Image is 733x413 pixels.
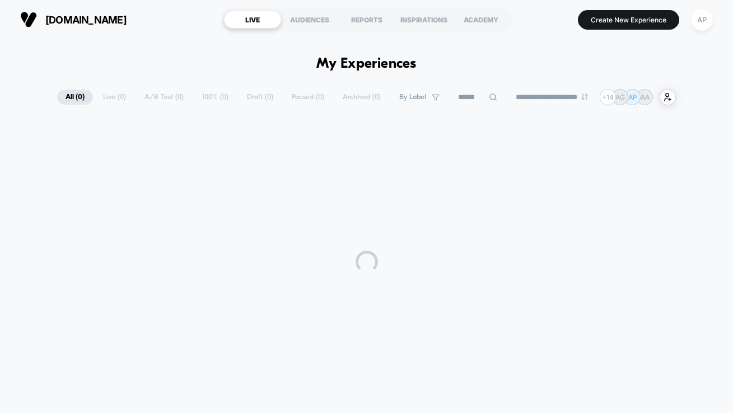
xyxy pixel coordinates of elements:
[316,56,417,72] h1: My Experiences
[641,93,650,101] p: AA
[691,9,713,31] div: AP
[399,93,426,101] span: By Label
[281,11,338,29] div: AUDIENCES
[600,89,616,105] div: + 14
[20,11,37,28] img: Visually logo
[452,11,510,29] div: ACADEMY
[45,14,127,26] span: [DOMAIN_NAME]
[581,93,588,100] img: end
[17,11,130,29] button: [DOMAIN_NAME]
[615,93,625,101] p: AG
[688,8,716,31] button: AP
[57,90,93,105] span: All ( 0 )
[578,10,679,30] button: Create New Experience
[224,11,281,29] div: LIVE
[338,11,395,29] div: REPORTS
[395,11,452,29] div: INSPIRATIONS
[628,93,637,101] p: AP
